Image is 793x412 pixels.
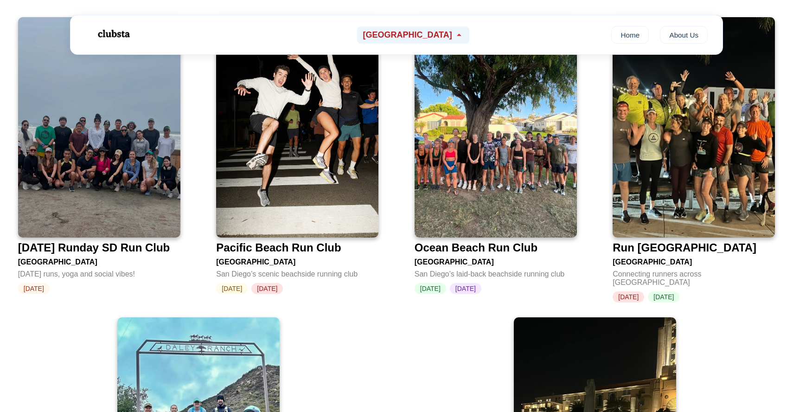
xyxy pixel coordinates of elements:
span: [DATE] [216,283,248,294]
img: Ocean Beach Run Club [415,17,577,238]
a: Sunday Runday SD Run Club[DATE] Runday SD Run Club[GEOGRAPHIC_DATA][DATE] runs, yoga and social v... [18,17,180,294]
div: [DATE] runs, yoga and social vibes! [18,266,180,278]
img: Pacific Beach Run Club [216,17,378,238]
div: San Diego’s laid-back beachside running club [415,266,577,278]
span: [DATE] [251,283,283,294]
div: Run [GEOGRAPHIC_DATA] [613,241,756,254]
div: Ocean Beach Run Club [415,241,537,254]
span: [DATE] [415,283,446,294]
div: San Diego’s scenic beachside running club [216,266,378,278]
div: [GEOGRAPHIC_DATA] [216,254,378,266]
span: [DATE] [18,283,50,294]
div: Pacific Beach Run Club [216,241,341,254]
span: [DATE] [450,283,481,294]
span: [GEOGRAPHIC_DATA] [363,30,452,40]
div: Connecting runners across [GEOGRAPHIC_DATA] [613,266,775,287]
img: Sunday Runday SD Run Club [18,17,180,238]
a: Pacific Beach Run ClubPacific Beach Run Club[GEOGRAPHIC_DATA]San Diego’s scenic beachside running... [216,17,378,294]
img: Logo [85,22,141,45]
div: [GEOGRAPHIC_DATA] [18,254,180,266]
a: About Us [660,26,708,44]
span: [DATE] [613,291,644,303]
span: [DATE] [648,291,679,303]
div: [DATE] Runday SD Run Club [18,241,170,254]
div: [GEOGRAPHIC_DATA] [415,254,577,266]
a: Ocean Beach Run ClubOcean Beach Run Club[GEOGRAPHIC_DATA]San Diego’s laid-back beachside running ... [415,17,577,294]
div: [GEOGRAPHIC_DATA] [613,254,775,266]
img: Run North County [613,17,775,238]
a: Run North CountyRun [GEOGRAPHIC_DATA][GEOGRAPHIC_DATA]Connecting runners across [GEOGRAPHIC_DATA]... [613,17,775,303]
a: Home [611,26,649,44]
